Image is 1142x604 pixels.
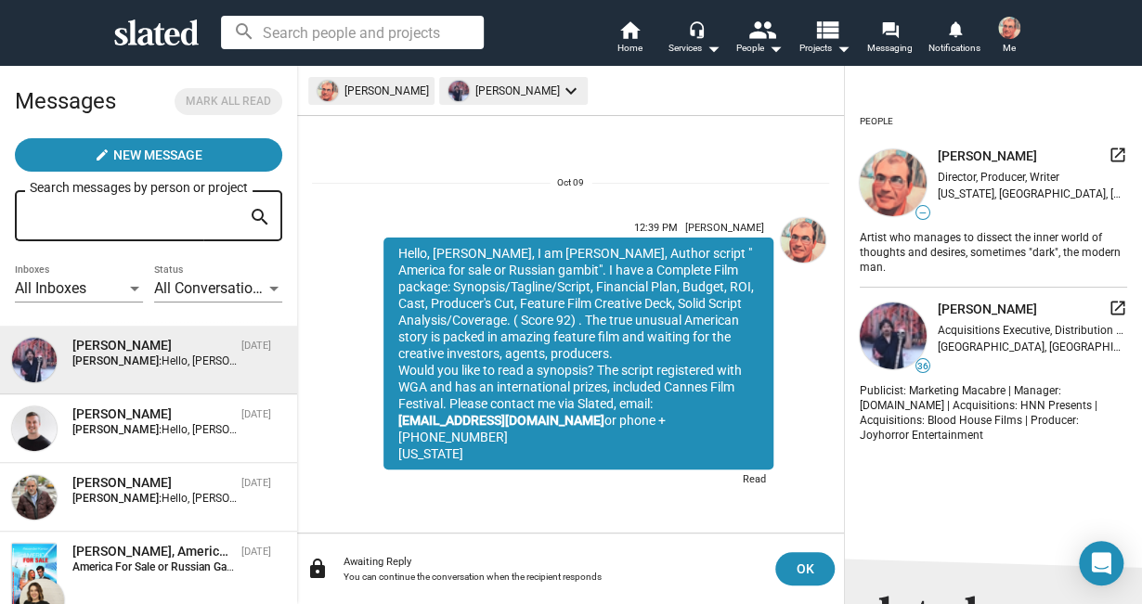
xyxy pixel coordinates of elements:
[72,543,234,560] div: Roxanne D. Warren, America For Sale or Russian Gambit
[777,214,829,496] a: Alexander Kantor
[799,37,850,59] span: Projects
[860,109,893,135] div: People
[72,337,234,354] div: Michael Joy
[813,16,840,43] mat-icon: view_list
[987,13,1032,61] button: Alexander KantorMe
[249,203,271,232] mat-icon: search
[1079,541,1123,585] div: Open Intercom Messenger
[221,16,484,49] input: Search people and projects
[860,380,1127,443] div: Publicist: Marketing Macabre | Manager: [DOMAIN_NAME] | Acquisitions: HNN Presents | Acquisitions...
[344,556,760,568] div: Awaiting Reply
[72,474,234,492] div: Lou Martini Jr.
[241,340,271,352] time: [DATE]
[72,492,162,505] strong: [PERSON_NAME]:
[439,77,588,105] mat-chip: [PERSON_NAME]
[72,405,234,423] div: Casey McEnry
[685,222,764,234] span: [PERSON_NAME]
[617,37,642,59] span: Home
[916,361,929,372] span: 36
[15,79,116,123] h2: Messages
[306,558,329,580] mat-icon: lock
[1109,299,1127,317] mat-icon: launch
[748,16,775,43] mat-icon: people
[764,37,786,59] mat-icon: arrow_drop_down
[736,37,783,59] div: People
[860,302,927,369] img: undefined
[938,171,1127,184] div: Director, Producer, Writer
[72,560,252,573] strong: America For Sale or Russian Gambit:
[618,19,641,41] mat-icon: home
[775,552,835,585] button: OK
[938,324,1127,337] div: Acquisitions Executive, Distribution Executive, Marketing Executive, Producer, Publicist
[95,148,110,162] mat-icon: create
[928,37,980,59] span: Notifications
[998,17,1020,39] img: Alexander Kantor
[938,187,1127,200] div: [US_STATE], [GEOGRAPHIC_DATA], [GEOGRAPHIC_DATA]
[448,81,469,101] img: undefined
[832,37,854,59] mat-icon: arrow_drop_down
[241,477,271,489] time: [DATE]
[154,279,268,297] span: All Conversations
[15,138,282,172] button: New Message
[938,341,1127,353] div: [GEOGRAPHIC_DATA], [GEOGRAPHIC_DATA], [GEOGRAPHIC_DATA]
[597,19,662,59] a: Home
[857,19,922,59] a: Messaging
[662,19,727,59] button: Services
[560,80,582,102] mat-icon: keyboard_arrow_down
[860,227,1127,276] div: Artist who manages to dissect the inner world of thoughts and desires, sometimes "dark", the mode...
[702,37,724,59] mat-icon: arrow_drop_down
[880,20,898,38] mat-icon: forum
[398,413,604,428] a: [EMAIL_ADDRESS][DOMAIN_NAME]
[867,37,913,59] span: Messaging
[792,19,857,59] button: Projects
[241,546,271,558] time: [DATE]
[344,572,760,582] div: You can continue the conversation when the recipient responds
[186,92,271,111] span: Mark all read
[916,208,929,218] span: —
[634,222,678,234] span: 12:39 PM
[1109,146,1127,164] mat-icon: launch
[938,148,1037,165] span: [PERSON_NAME]
[72,354,162,367] strong: [PERSON_NAME]:
[15,279,86,297] span: All Inboxes
[860,149,927,216] img: undefined
[1003,37,1016,59] span: Me
[383,469,773,493] div: Read
[688,20,705,37] mat-icon: headset_mic
[781,218,825,263] img: Alexander Kantor
[938,301,1037,318] span: [PERSON_NAME]
[727,19,792,59] button: People
[175,88,282,115] button: Mark all read
[12,338,57,382] img: Michael Joy
[241,408,271,420] time: [DATE]
[668,37,720,59] div: Services
[12,475,57,520] img: Lou Martini Jr.
[922,19,987,59] a: Notifications
[790,552,820,585] span: OK
[72,423,162,436] strong: [PERSON_NAME]:
[12,406,57,451] img: Casey McEnry
[945,19,963,37] mat-icon: notifications
[383,238,773,469] div: Hello, [PERSON_NAME], I am [PERSON_NAME], Author script " America for sale or Russian gambit". I ...
[113,138,202,172] span: New Message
